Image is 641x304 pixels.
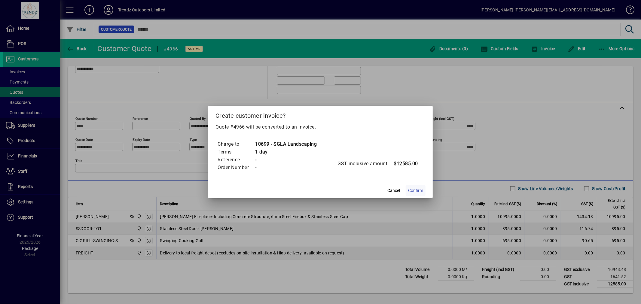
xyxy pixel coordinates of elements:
[255,140,317,148] td: 10699 - SGLA Landscaping
[393,160,418,168] td: $12585.00
[217,164,255,172] td: Order Number
[406,185,426,196] button: Confirm
[217,156,255,164] td: Reference
[217,148,255,156] td: Terms
[255,148,317,156] td: 1 day
[384,185,403,196] button: Cancel
[208,106,433,123] h2: Create customer invoice?
[255,164,317,172] td: -
[337,160,393,168] td: GST inclusive amount
[217,140,255,148] td: Charge to
[255,156,317,164] td: -
[215,123,426,131] p: Quote #4966 will be converted to an invoice.
[408,187,423,194] span: Confirm
[387,187,400,194] span: Cancel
